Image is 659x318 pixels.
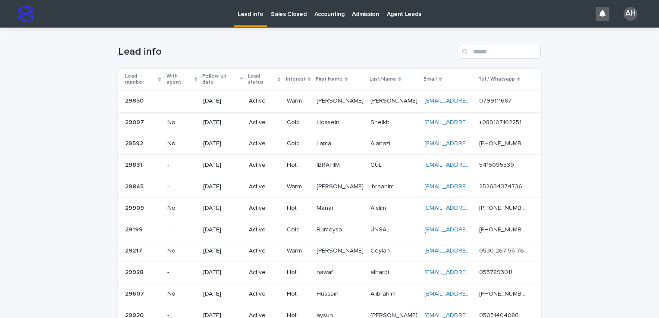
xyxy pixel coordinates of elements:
p: [PERSON_NAME] [317,246,365,255]
p: First Name [316,75,343,84]
p: Ibraahim [370,181,395,190]
p: Active [249,162,280,169]
tr: 2992829928 -[DATE]ActiveHotnawafnawaf alharbialharbi [EMAIL_ADDRESS][DOMAIN_NAME] 055789301105578... [118,262,541,284]
p: Warm [287,247,310,255]
p: Ceylan [370,246,392,255]
a: [EMAIL_ADDRESS][DOMAIN_NAME] [424,291,522,297]
p: [DATE] [203,290,242,298]
p: 0799111687 [479,96,513,105]
p: - [167,183,197,190]
p: Follow-up date [202,72,238,87]
p: No [167,247,197,255]
tr: 2985029850 -[DATE]ActiveWarm[PERSON_NAME][PERSON_NAME] [PERSON_NAME][PERSON_NAME] [EMAIL_ADDRESS]... [118,90,541,112]
p: [PHONE_NUMBER] [479,289,529,298]
a: [EMAIL_ADDRESS][DOMAIN_NAME] [424,119,522,125]
p: [PERSON_NAME] [317,181,365,190]
p: 29909 [125,203,146,212]
p: nawaf [317,267,335,276]
p: Warm [287,97,310,105]
p: With agent [166,72,193,87]
p: [PERSON_NAME] [317,96,365,105]
a: [EMAIL_ADDRESS][DOMAIN_NAME] [424,184,522,190]
a: [EMAIL_ADDRESS][DOMAIN_NAME] [424,140,522,147]
p: No [167,119,197,126]
a: [EMAIL_ADDRESS][DOMAIN_NAME] [424,227,522,233]
p: Alibrahim [370,289,397,298]
p: 0530 267 55 76 [479,246,526,255]
p: [DATE] [203,226,242,234]
p: [DATE] [203,162,242,169]
p: [DATE] [203,183,242,190]
tr: 2990929909 No[DATE]ActiveHotManarManar AlslimAlslim [EMAIL_ADDRESS][DOMAIN_NAME] [PHONE_NUMBER][P... [118,197,541,219]
p: 29097 [125,117,146,126]
p: Sheikhi [370,117,392,126]
p: Manar [317,203,336,212]
p: [PERSON_NAME] [370,96,419,105]
p: 0557893011 [479,267,514,276]
p: ±989107102251 [479,117,523,126]
tr: 2921729217 No[DATE]ActiveWarm[PERSON_NAME][PERSON_NAME] CeylanCeylan [EMAIL_ADDRESS][DOMAIN_NAME]... [118,240,541,262]
p: Lama [317,138,333,147]
p: 29607 [125,289,146,298]
p: Cold [287,140,310,147]
p: Alslim [370,203,388,212]
p: [PHONE_NUMBER] [479,224,529,234]
p: Tel / Whatsapp [478,75,515,84]
p: Hot [287,162,310,169]
input: Search [459,45,541,59]
p: 5415095539 [479,160,516,169]
p: 252634374736 [479,181,524,190]
a: [EMAIL_ADDRESS][DOMAIN_NAME] [424,98,522,104]
p: ÜNSAL [370,224,391,234]
p: Hot [287,290,310,298]
p: Active [249,205,280,212]
div: AH [624,7,637,21]
p: [DATE] [203,119,242,126]
p: Cold [287,226,310,234]
p: Active [249,247,280,255]
p: - [167,226,197,234]
p: No [167,140,197,147]
p: İBRAHİM [317,160,342,169]
p: Active [249,97,280,105]
h1: Lead info [118,46,455,58]
tr: 2984529845 -[DATE]ActiveWarm[PERSON_NAME][PERSON_NAME] IbraahimIbraahim [EMAIL_ADDRESS][DOMAIN_NA... [118,176,541,197]
p: [DATE] [203,269,242,276]
tr: 2959229592 No[DATE]ActiveColdLamaLama AlanaziAlanazi [EMAIL_ADDRESS][DOMAIN_NAME] [PHONE_NUMBER][... [118,133,541,155]
p: Active [249,140,280,147]
p: Alanazi [370,138,392,147]
p: Active [249,226,280,234]
a: [EMAIL_ADDRESS][DOMAIN_NAME] [424,162,522,168]
p: - [167,97,197,105]
p: Warm [287,183,310,190]
tr: 2919929199 -[DATE]ActiveColdRumeysaRumeysa ÜNSALÜNSAL [EMAIL_ADDRESS][DOMAIN_NAME] [PHONE_NUMBER]... [118,219,541,240]
tr: 2983129831 -[DATE]ActiveHotİBRAHİMİBRAHİM GÜLGÜL [EMAIL_ADDRESS][DOMAIN_NAME] 54150955395415095539 [118,155,541,176]
p: - [167,269,197,276]
p: Rumeysa [317,224,344,234]
p: Active [249,119,280,126]
p: [PHONE_NUMBER] [479,203,529,212]
p: [DATE] [203,140,242,147]
p: - [167,162,197,169]
p: Last Name [370,75,396,84]
p: 29831 [125,160,144,169]
p: 29850 [125,96,145,105]
a: [EMAIL_ADDRESS][DOMAIN_NAME] [424,248,522,254]
p: Active [249,290,280,298]
p: No [167,290,197,298]
img: stacker-logo-s-only.png [17,5,35,22]
p: [DATE] [203,247,242,255]
tr: 2909729097 No[DATE]ActiveColdHosseinHossein SheikhiSheikhi [EMAIL_ADDRESS][DOMAIN_NAME] ±98910710... [118,112,541,133]
p: Cold [287,119,310,126]
p: Hot [287,205,310,212]
p: Hossein [317,117,341,126]
p: 29928 [125,267,145,276]
a: [EMAIL_ADDRESS][DOMAIN_NAME] [424,269,522,275]
p: [DATE] [203,97,242,105]
p: Email [424,75,437,84]
p: 29845 [125,181,145,190]
p: 29217 [125,246,144,255]
p: Active [249,269,280,276]
p: [DATE] [203,205,242,212]
tr: 2960729607 No[DATE]ActiveHotHussainHussain AlibrahimAlibrahim [EMAIL_ADDRESS][DOMAIN_NAME] [PHONE... [118,283,541,305]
